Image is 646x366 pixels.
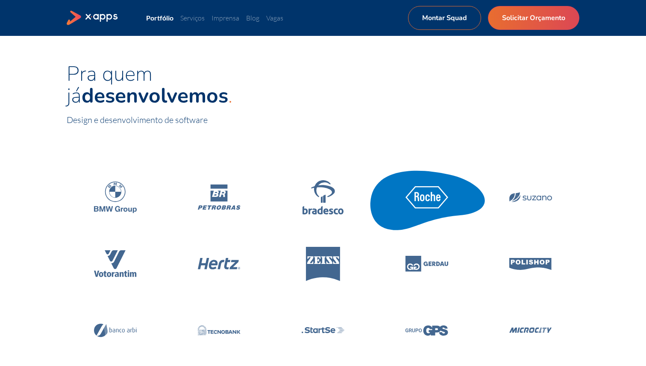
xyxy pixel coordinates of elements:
[82,82,228,110] strong: desenvolvemos
[408,6,481,30] a: Montar Squad
[180,14,205,22] a: Serviços
[266,14,283,22] a: Vagas
[488,6,579,30] a: Solicitar Orçamento
[67,114,208,125] span: Design e desenvolvimento de software
[246,14,259,22] a: Blog
[146,14,173,22] a: Portfólio
[67,60,228,110] span: Pra quem já
[211,14,239,22] a: Imprensa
